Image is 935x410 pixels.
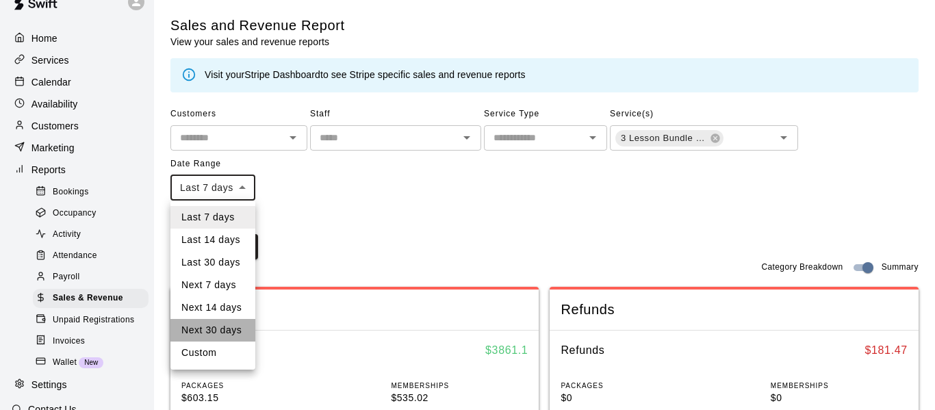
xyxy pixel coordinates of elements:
[170,319,255,342] li: Next 30 days
[170,274,255,296] li: Next 7 days
[170,296,255,319] li: Next 14 days
[170,342,255,364] li: Custom
[170,251,255,274] li: Last 30 days
[170,206,255,229] li: Last 7 days
[170,229,255,251] li: Last 14 days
